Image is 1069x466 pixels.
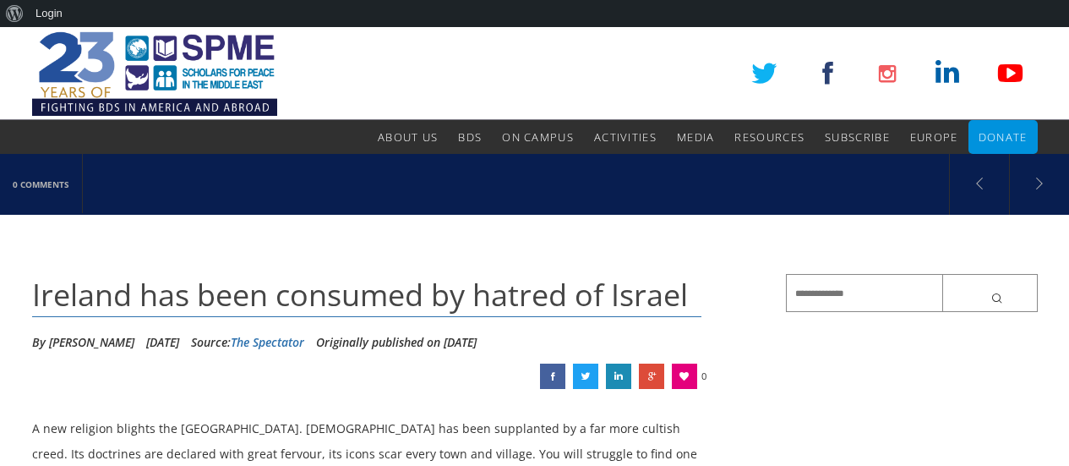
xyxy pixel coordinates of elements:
[910,129,958,145] span: Europe
[639,364,664,389] a: Ireland has been consumed by hatred of Israel
[825,120,890,154] a: Subscribe
[606,364,631,389] a: Ireland has been consumed by hatred of Israel
[677,120,715,154] a: Media
[701,364,706,389] span: 0
[32,274,688,315] span: Ireland has been consumed by hatred of Israel
[32,27,277,120] img: SPME
[979,129,1028,145] span: Donate
[540,364,565,389] a: Ireland has been consumed by hatred of Israel
[910,120,958,154] a: Europe
[573,364,598,389] a: Ireland has been consumed by hatred of Israel
[979,120,1028,154] a: Donate
[734,120,804,154] a: Resources
[594,129,657,145] span: Activities
[734,129,804,145] span: Resources
[378,120,438,154] a: About Us
[32,330,134,355] li: By [PERSON_NAME]
[378,129,438,145] span: About Us
[594,120,657,154] a: Activities
[502,120,574,154] a: On Campus
[458,129,482,145] span: BDS
[231,334,304,350] a: The Spectator
[458,120,482,154] a: BDS
[502,129,574,145] span: On Campus
[825,129,890,145] span: Subscribe
[146,330,179,355] li: [DATE]
[316,330,477,355] li: Originally published on [DATE]
[677,129,715,145] span: Media
[191,330,304,355] div: Source:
